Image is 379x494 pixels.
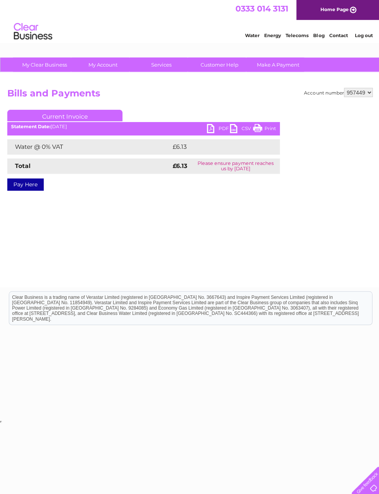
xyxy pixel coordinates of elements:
a: Water [244,33,259,38]
a: Log out [354,33,372,38]
a: Blog [312,33,323,38]
img: logo.png [13,20,52,43]
a: My Account [71,57,134,72]
a: Current Invoice [7,109,122,121]
a: Customer Help [188,57,251,72]
td: £6.13 [170,139,260,154]
td: Please ensure payment reaches us by [DATE] [191,158,279,173]
div: Clear Business is a trading name of Verastar Limited (registered in [GEOGRAPHIC_DATA] No. 3667643... [9,4,371,37]
strong: £6.13 [172,162,187,169]
div: [DATE] [7,124,279,129]
b: Statement Date: [11,123,51,129]
div: Account number [303,88,372,97]
a: Telecoms [285,33,308,38]
a: Contact [328,33,347,38]
a: Energy [263,33,280,38]
a: 0333 014 3131 [235,4,288,13]
td: Water @ 0% VAT [7,139,170,154]
a: My Clear Business [13,57,76,72]
a: CSV [229,124,252,135]
a: Pay Here [7,178,44,190]
a: Print [252,124,275,135]
strong: Total [15,162,31,169]
a: PDF [206,124,229,135]
h2: Bills and Payments [7,88,372,102]
a: Services [129,57,193,72]
a: Make A Payment [246,57,309,72]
